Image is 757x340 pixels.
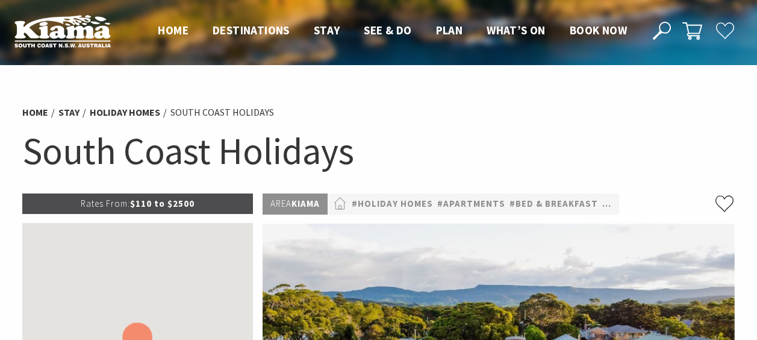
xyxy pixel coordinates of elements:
a: #Apartments [437,197,505,212]
span: Destinations [213,23,290,37]
h1: South Coast Holidays [22,127,735,175]
span: Plan [436,23,463,37]
a: Home [22,106,48,119]
p: Kiama [263,194,328,215]
a: Holiday Homes [90,106,160,119]
img: Kiama Logo [14,14,111,48]
span: Stay [314,23,340,37]
a: #Bed & Breakfast [509,197,598,212]
span: Book now [570,23,627,37]
a: Stay [58,106,79,119]
li: South Coast Holidays [170,105,274,121]
p: $110 to $2500 [22,194,254,214]
a: #Holiday Homes [352,197,433,212]
span: See & Do [364,23,411,37]
span: What’s On [487,23,546,37]
span: Rates From: [81,198,130,209]
nav: Main Menu [146,21,639,41]
span: Area [270,198,291,209]
span: Home [158,23,188,37]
